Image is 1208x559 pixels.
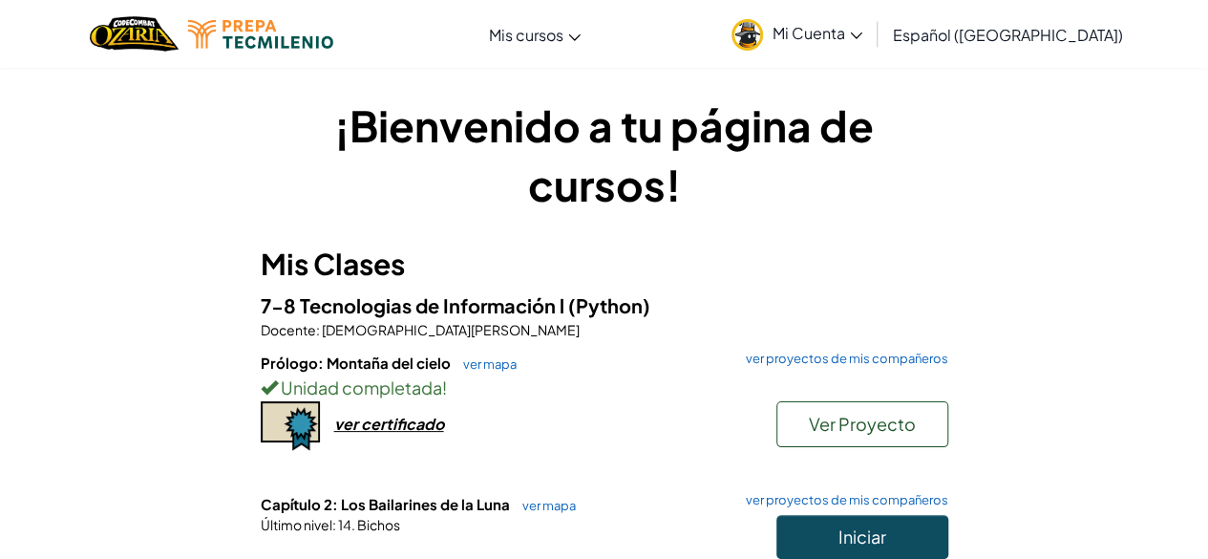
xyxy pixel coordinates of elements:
span: : [332,516,336,533]
span: 7-8 Tecnologias de Información l [261,293,568,317]
span: Unidad completada [278,376,442,398]
span: Último nivel [261,516,332,533]
span: Mis cursos [489,25,563,45]
img: avatar [731,19,763,51]
button: Ver Proyecto [776,401,948,447]
span: Prólogo: Montaña del cielo [261,354,454,372]
a: ver certificado [261,414,444,434]
span: Bichos [355,516,400,533]
a: ver proyectos de mis compañeros [736,494,948,506]
a: ver proyectos de mis compañeros [736,353,948,365]
span: : [316,321,320,338]
a: ver mapa [513,498,576,513]
h3: Mis Clases [261,243,948,286]
span: Español ([GEOGRAPHIC_DATA]) [893,25,1123,45]
a: ver mapa [454,356,517,372]
span: Docente [261,321,316,338]
span: Mi Cuenta [773,23,862,43]
span: [DEMOGRAPHIC_DATA][PERSON_NAME] [320,321,580,338]
img: certificate-icon.png [261,401,320,451]
img: Tecmilenio logo [188,20,333,49]
a: Español ([GEOGRAPHIC_DATA]) [883,9,1133,60]
span: (Python) [568,293,650,317]
a: Mis cursos [479,9,590,60]
img: Home [90,14,179,54]
a: Ozaria by CodeCombat logo [90,14,179,54]
span: ! [442,376,447,398]
span: 14. [336,516,355,533]
span: Iniciar [838,526,886,548]
button: Iniciar [776,515,948,559]
h1: ¡Bienvenido a tu página de cursos! [261,96,948,214]
div: ver certificado [334,414,444,434]
a: Mi Cuenta [722,4,872,64]
span: Capítulo 2: Los Bailarines de la Luna [261,495,513,513]
span: Ver Proyecto [809,413,916,435]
